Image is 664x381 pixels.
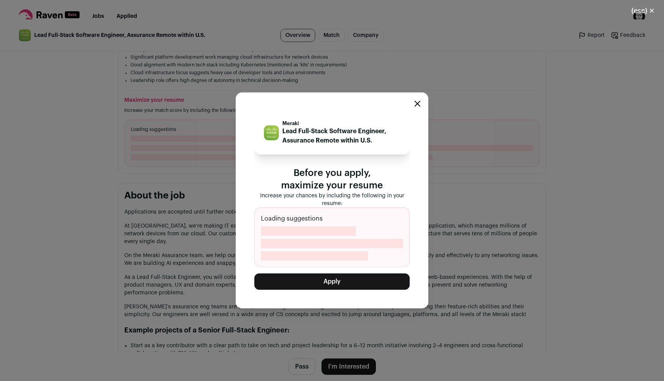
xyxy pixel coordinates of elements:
[282,127,400,145] p: Lead Full-Stack Software Engineer, Assurance Remote within U.S.
[254,273,410,290] button: Apply
[414,101,421,107] button: Close modal
[254,192,410,207] p: Increase your chances by including the following in your resume:
[282,120,400,127] p: Meraki
[254,167,410,192] p: Before you apply, maximize your resume
[264,125,279,140] img: 6ab5635d18595fdb855f09cb584cb1d85261566ffe28de4deeefcf8e49653e00.jpg
[622,2,664,19] button: Close modal
[254,207,410,267] div: Loading suggestions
